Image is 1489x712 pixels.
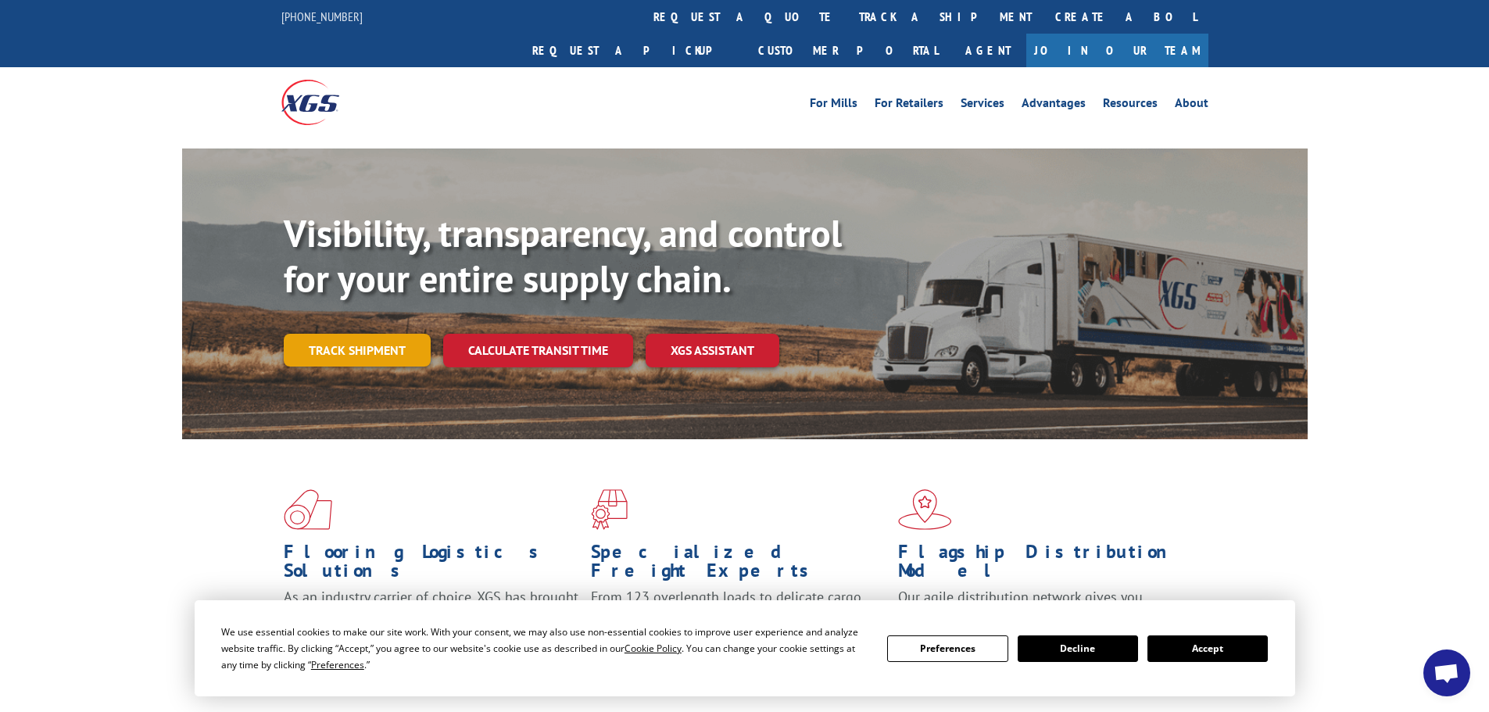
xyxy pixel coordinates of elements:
a: Advantages [1022,97,1086,114]
a: [PHONE_NUMBER] [281,9,363,24]
h1: Flooring Logistics Solutions [284,542,579,588]
div: We use essential cookies to make our site work. With your consent, we may also use non-essential ... [221,624,868,673]
a: Calculate transit time [443,334,633,367]
h1: Flagship Distribution Model [898,542,1194,588]
img: xgs-icon-focused-on-flooring-red [591,489,628,530]
a: Request a pickup [521,34,746,67]
b: Visibility, transparency, and control for your entire supply chain. [284,209,842,302]
button: Decline [1018,635,1138,662]
div: Open chat [1423,649,1470,696]
a: For Mills [810,97,857,114]
a: Resources [1103,97,1158,114]
img: xgs-icon-total-supply-chain-intelligence-red [284,489,332,530]
img: xgs-icon-flagship-distribution-model-red [898,489,952,530]
div: Cookie Consent Prompt [195,600,1295,696]
a: Join Our Team [1026,34,1208,67]
span: Preferences [311,658,364,671]
button: Accept [1147,635,1268,662]
a: XGS ASSISTANT [646,334,779,367]
span: Cookie Policy [625,642,682,655]
a: For Retailers [875,97,943,114]
a: Track shipment [284,334,431,367]
a: About [1175,97,1208,114]
p: From 123 overlength loads to delicate cargo, our experienced staff knows the best way to move you... [591,588,886,657]
span: Our agile distribution network gives you nationwide inventory management on demand. [898,588,1186,624]
a: Customer Portal [746,34,950,67]
h1: Specialized Freight Experts [591,542,886,588]
button: Preferences [887,635,1008,662]
a: Services [961,97,1004,114]
a: Agent [950,34,1026,67]
span: As an industry carrier of choice, XGS has brought innovation and dedication to flooring logistics... [284,588,578,643]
